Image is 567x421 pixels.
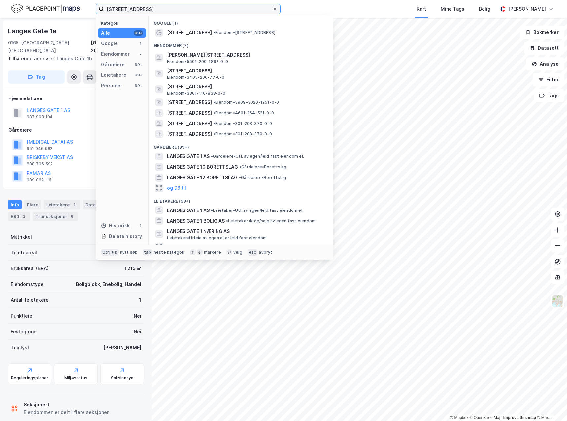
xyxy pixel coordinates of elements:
div: Punktleie [11,312,32,320]
div: Langes Gate 1b [8,55,139,63]
div: 8 [69,213,75,220]
span: [STREET_ADDRESS] [167,29,212,37]
div: [PERSON_NAME] [508,5,546,13]
div: ESG [8,212,30,221]
div: Leietakere [44,200,80,209]
div: 99+ [134,30,143,36]
a: Mapbox [450,415,468,420]
div: Google (1) [149,15,333,27]
div: Delete history [109,232,142,240]
span: Leietaker • Utleie av egen eller leid fast eiendom [167,235,267,240]
div: 1 215 ㎡ [124,265,141,272]
div: Nei [134,312,141,320]
div: Hjemmelshaver [8,95,144,102]
span: Gårdeiere • Borettslag [239,175,286,180]
div: Google [101,40,118,47]
div: [PERSON_NAME] [103,344,141,351]
div: nytt søk [120,250,138,255]
div: Gårdeiere [8,126,144,134]
div: Info [8,200,22,209]
div: Saksinnsyn [111,375,134,380]
div: 888 796 592 [27,161,53,167]
button: Analyse [526,57,564,70]
span: Eiendom • [STREET_ADDRESS] [213,30,275,35]
span: Leietaker • Kjøp/salg av egen fast eiendom [226,218,316,224]
div: Eiendommen er delt i flere seksjoner [24,408,109,416]
span: • [226,218,228,223]
button: og 96 til [167,243,186,251]
div: Seksjonert [24,401,109,408]
div: tab [143,249,152,256]
span: Leietaker • Utl. av egen/leid fast eiendom el. [211,208,303,213]
span: • [239,175,241,180]
div: Transaksjoner [33,212,78,221]
span: [STREET_ADDRESS] [167,130,212,138]
span: [STREET_ADDRESS] [167,109,212,117]
span: Eiendom • 301-208-370-0-0 [213,121,272,126]
div: 1 [71,201,78,208]
button: Filter [533,73,564,86]
div: Gårdeiere (99+) [149,139,333,151]
span: • [239,164,241,169]
div: Boligblokk, Enebolig, Handel [76,280,141,288]
span: LANGES GATE 12 BORETTSLAG [167,174,238,182]
div: Alle [101,29,110,37]
input: Søk på adresse, matrikkel, gårdeiere, leietakere eller personer [104,4,272,14]
button: Datasett [524,42,564,55]
span: [STREET_ADDRESS] [167,83,325,91]
div: Personer [101,82,122,90]
span: • [213,100,215,105]
div: [GEOGRAPHIC_DATA], 208/370 [91,39,144,55]
div: Miljøstatus [64,375,87,380]
span: • [213,121,215,126]
div: Kategori [101,21,146,26]
span: Eiendom • 4601-164-521-0-0 [213,110,274,116]
div: Leietakere (99+) [149,193,333,205]
div: 989 062 115 [27,177,51,182]
span: Eiendom • 3405-200-77-0-0 [167,75,225,80]
div: esc [248,249,258,256]
span: Eiendom • 5501-200-1892-0-0 [167,59,228,64]
div: Eiendomstype [11,280,44,288]
div: Tinglyst [11,344,29,351]
div: Kontrollprogram for chat [534,389,567,421]
div: 99+ [134,62,143,67]
div: 1 [138,41,143,46]
span: • [211,154,213,159]
div: Datasett [83,200,108,209]
span: LANGES GATE 1 AS [167,207,210,214]
div: Festegrunn [11,328,36,336]
span: LANGES GATE 1 AS [167,153,210,160]
span: [STREET_ADDRESS] [167,120,212,127]
img: logo.f888ab2527a4732fd821a326f86c7f29.svg [11,3,80,14]
div: Historikk [101,222,130,230]
span: • [213,110,215,115]
span: • [213,30,215,35]
div: avbryt [259,250,272,255]
iframe: Chat Widget [534,389,567,421]
div: 951 946 982 [27,146,52,151]
div: Eiere [24,200,41,209]
span: LANGES GATE 1 BOLIG AS [167,217,225,225]
div: 987 903 104 [27,114,53,120]
span: [PERSON_NAME][STREET_ADDRESS] [167,51,325,59]
span: Gårdeiere • Borettslag [239,164,286,170]
div: 1 [139,296,141,304]
span: Gårdeiere • Utl. av egen/leid fast eiendom el. [211,154,304,159]
div: Nei [134,328,141,336]
div: Matrikkel [11,233,32,241]
div: velg [233,250,242,255]
div: 99+ [134,83,143,88]
div: 2 [21,213,27,220]
span: Tilhørende adresser: [8,56,57,61]
div: neste kategori [154,250,185,255]
div: Kart [417,5,426,13]
a: Improve this map [503,415,536,420]
span: [STREET_ADDRESS] [167,98,212,106]
div: Bolig [479,5,490,13]
a: OpenStreetMap [470,415,502,420]
button: Tag [8,70,65,84]
img: Z [551,295,564,307]
div: 99+ [134,72,143,78]
span: Eiendom • 301-208-370-0-0 [213,131,272,137]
